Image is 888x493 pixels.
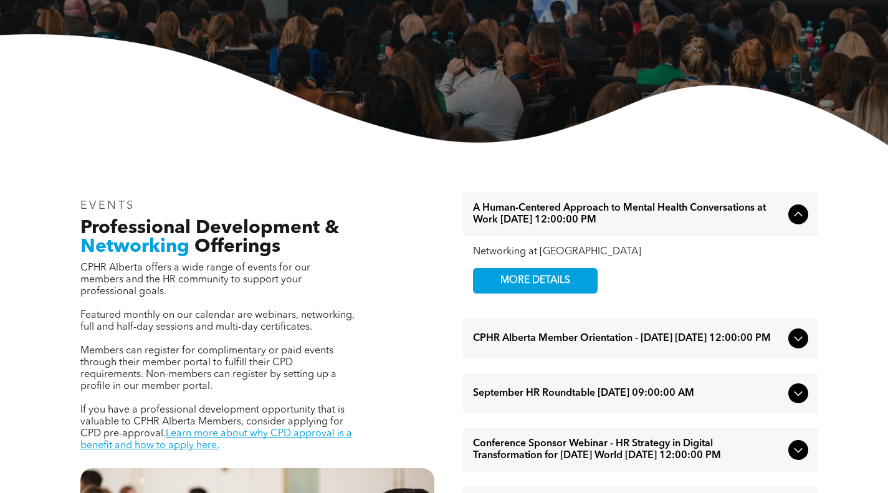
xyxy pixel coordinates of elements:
span: CPHR Alberta Member Orientation - [DATE] [DATE] 12:00:00 PM [473,333,783,345]
a: MORE DETAILS [473,268,598,294]
span: September HR Roundtable [DATE] 09:00:00 AM [473,388,783,400]
span: MORE DETAILS [486,269,585,293]
span: A Human-Centered Approach to Mental Health Conversations at Work [DATE] 12:00:00 PM [473,203,783,226]
span: If you have a professional development opportunity that is valuable to CPHR Alberta Members, cons... [80,405,345,439]
span: EVENTS [80,200,136,211]
span: Networking [80,237,189,256]
span: Members can register for complimentary or paid events through their member portal to fulfill thei... [80,346,337,391]
span: Offerings [194,237,280,256]
span: CPHR Alberta offers a wide range of events for our members and the HR community to support your p... [80,263,310,297]
div: Networking at [GEOGRAPHIC_DATA] [473,246,808,258]
span: Professional Development & [80,219,339,237]
a: Learn more about why CPD approval is a benefit and how to apply here. [80,429,352,451]
span: Conference Sponsor Webinar - HR Strategy in Digital Transformation for [DATE] World [DATE] 12:00:... [473,438,783,462]
span: Featured monthly on our calendar are webinars, networking, full and half-day sessions and multi-d... [80,310,355,332]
